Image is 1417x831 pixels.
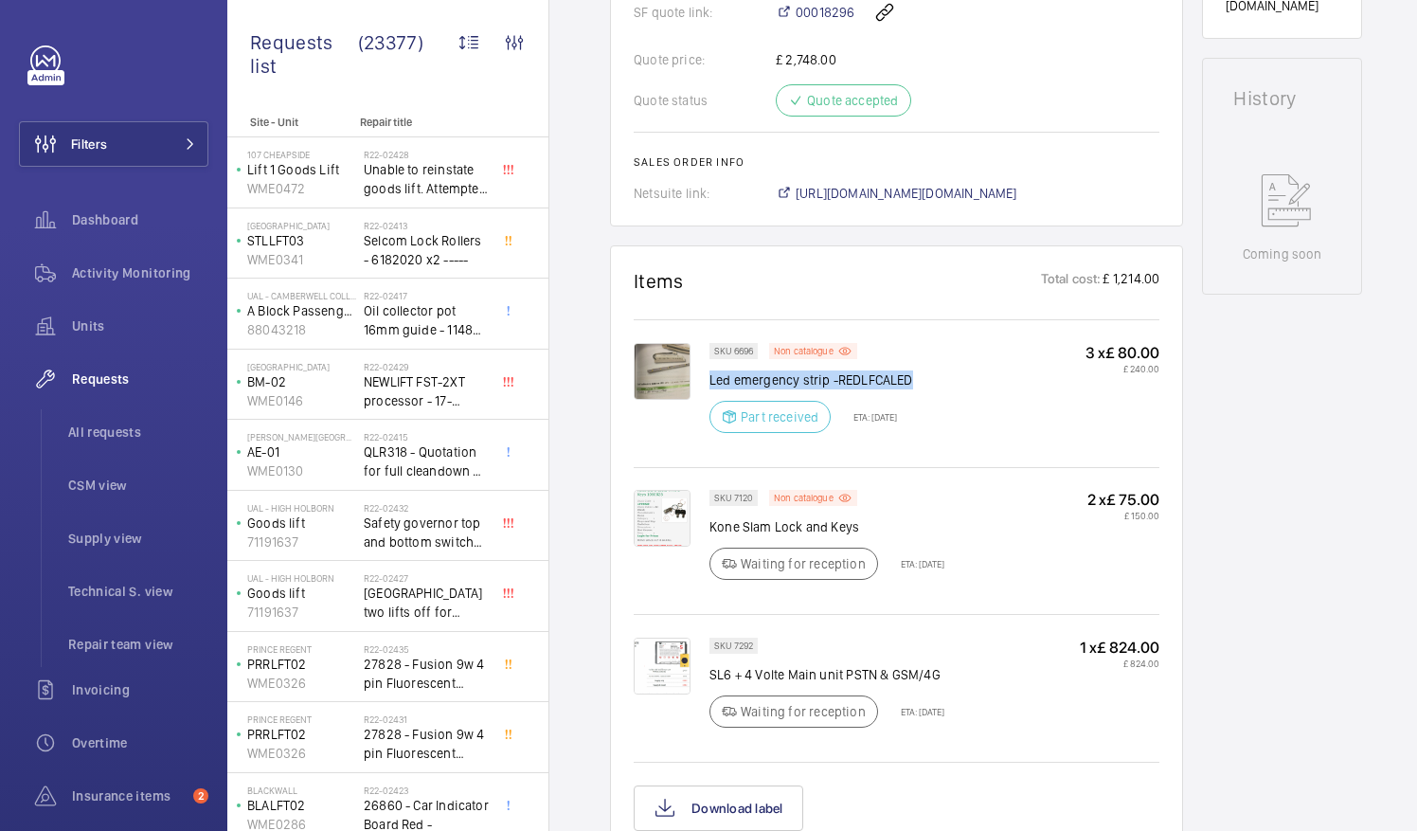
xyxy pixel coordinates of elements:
[68,582,208,601] span: Technical S. view
[71,135,107,154] span: Filters
[714,348,753,354] p: SKU 6696
[247,643,356,655] p: Prince Regent
[68,635,208,654] span: Repair team view
[364,431,489,443] h2: R22-02415
[1233,89,1331,108] h1: History
[741,554,866,573] p: Waiting for reception
[360,116,485,129] p: Repair title
[247,603,356,622] p: 71191637
[1087,490,1159,510] p: 2 x £ 75.00
[247,514,356,533] p: Goods lift
[247,533,356,551] p: 71191637
[68,423,208,442] span: All requests
[1085,363,1159,374] p: £ 240.00
[72,786,186,805] span: Insurance items
[227,116,352,129] p: Site - Unit
[247,785,356,796] p: Blackwall
[1101,269,1159,293] p: £ 1,214.00
[714,642,753,649] p: SKU 7292
[1243,244,1322,263] p: Coming soon
[247,725,356,744] p: PRRLFT02
[364,655,489,693] span: 27828 - Fusion 9w 4 pin Fluorescent Lamp / Bulb - Used on Prince regent lift No2 car top test con...
[364,514,489,551] span: Safety governor top and bottom switches not working from an immediate defect. Lift passenger lift...
[634,269,684,293] h1: Items
[68,529,208,548] span: Supply view
[1041,269,1101,293] p: Total cost:
[247,231,356,250] p: STLLFT03
[193,788,208,804] span: 2
[364,290,489,301] h2: R22-02417
[741,407,818,426] p: Part received
[247,220,356,231] p: [GEOGRAPHIC_DATA]
[247,391,356,410] p: WME0146
[364,584,489,622] span: [GEOGRAPHIC_DATA] two lifts off for safety governor rope switches at top and bottom. Immediate de...
[364,372,489,410] span: NEWLIFT FST-2XT processor - 17-02000003 1021,00 euros x1
[364,572,489,584] h2: R22-02427
[247,714,356,725] p: Prince Regent
[634,638,691,695] img: ugc6FEvxHS0r4rTPrhtz_2ILAnn941XYEfniLgZ5dllKDi_f.png
[776,184,1017,203] a: [URL][DOMAIN_NAME][DOMAIN_NAME]
[364,502,489,514] h2: R22-02432
[364,231,489,269] span: Selcom Lock Rollers - 6182020 x2 -----
[364,643,489,655] h2: R22-02435
[364,160,489,198] span: Unable to reinstate goods lift. Attempted to swap control boards with PL2, no difference. Technic...
[247,584,356,603] p: Goods lift
[247,796,356,815] p: BLALFT02
[247,361,356,372] p: [GEOGRAPHIC_DATA]
[250,30,358,78] span: Requests list
[889,706,944,717] p: ETA: [DATE]
[634,343,691,400] img: wmZ8OCDfWIgMV3Jcuph9rXbPYNzYhiUXcc9lJePWCQGIRome.jpeg
[247,179,356,198] p: WME0472
[1080,658,1159,669] p: £ 824.00
[364,361,489,372] h2: R22-02429
[889,558,944,569] p: ETA: [DATE]
[247,149,356,160] p: 107 Cheapside
[72,263,208,282] span: Activity Monitoring
[796,3,854,22] span: 00018296
[247,655,356,674] p: PRRLFT02
[364,149,489,160] h2: R22-02428
[709,370,913,389] p: Led emergency strip -REDLFCALED
[247,431,356,443] p: [PERSON_NAME][GEOGRAPHIC_DATA]
[364,301,489,339] span: Oil collector pot 16mm guide - 11482 x2
[364,443,489,480] span: QLR318 - Quotation for full cleandown of lift and motor room at, Workspace, [PERSON_NAME][GEOGRAP...
[634,490,691,547] img: XfVDSBh-CYeUamlasJiG53NVf9PCbjhhnFaKnjwThBwgM2JN.png
[709,665,944,684] p: SL6 + 4 Volte Main unit PSTN & GSM/4G
[1085,343,1159,363] p: 3 x £ 80.00
[247,290,356,301] p: UAL - Camberwell College of Arts
[634,155,1159,169] h2: Sales order info
[72,733,208,752] span: Overtime
[247,502,356,514] p: UAL - High Holborn
[247,250,356,269] p: WME0341
[364,785,489,796] h2: R22-02423
[774,495,834,501] p: Non catalogue
[247,443,356,461] p: AE-01
[72,680,208,699] span: Invoicing
[1080,638,1159,658] p: 1 x £ 824.00
[364,725,489,763] span: 27828 - Fusion 9w 4 pin Fluorescent Lamp / Bulb - Used on Prince regent lift No2 car top test con...
[247,301,356,320] p: A Block Passenger Lift 2 (B) L/H
[774,348,834,354] p: Non catalogue
[247,461,356,480] p: WME0130
[247,372,356,391] p: BM-02
[247,320,356,339] p: 88043218
[364,714,489,725] h2: R22-02431
[68,476,208,495] span: CSM view
[709,517,944,536] p: Kone Slam Lock and Keys
[247,160,356,179] p: Lift 1 Goods Lift
[72,316,208,335] span: Units
[247,572,356,584] p: UAL - High Holborn
[1087,510,1159,521] p: £ 150.00
[72,370,208,388] span: Requests
[842,411,897,423] p: ETA: [DATE]
[72,210,208,229] span: Dashboard
[19,121,208,167] button: Filters
[247,744,356,763] p: WME0326
[714,495,753,501] p: SKU 7120
[247,674,356,693] p: WME0326
[364,220,489,231] h2: R22-02413
[634,786,803,831] button: Download label
[741,702,866,721] p: Waiting for reception
[776,3,854,22] a: 00018296
[796,184,1017,203] span: [URL][DOMAIN_NAME][DOMAIN_NAME]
